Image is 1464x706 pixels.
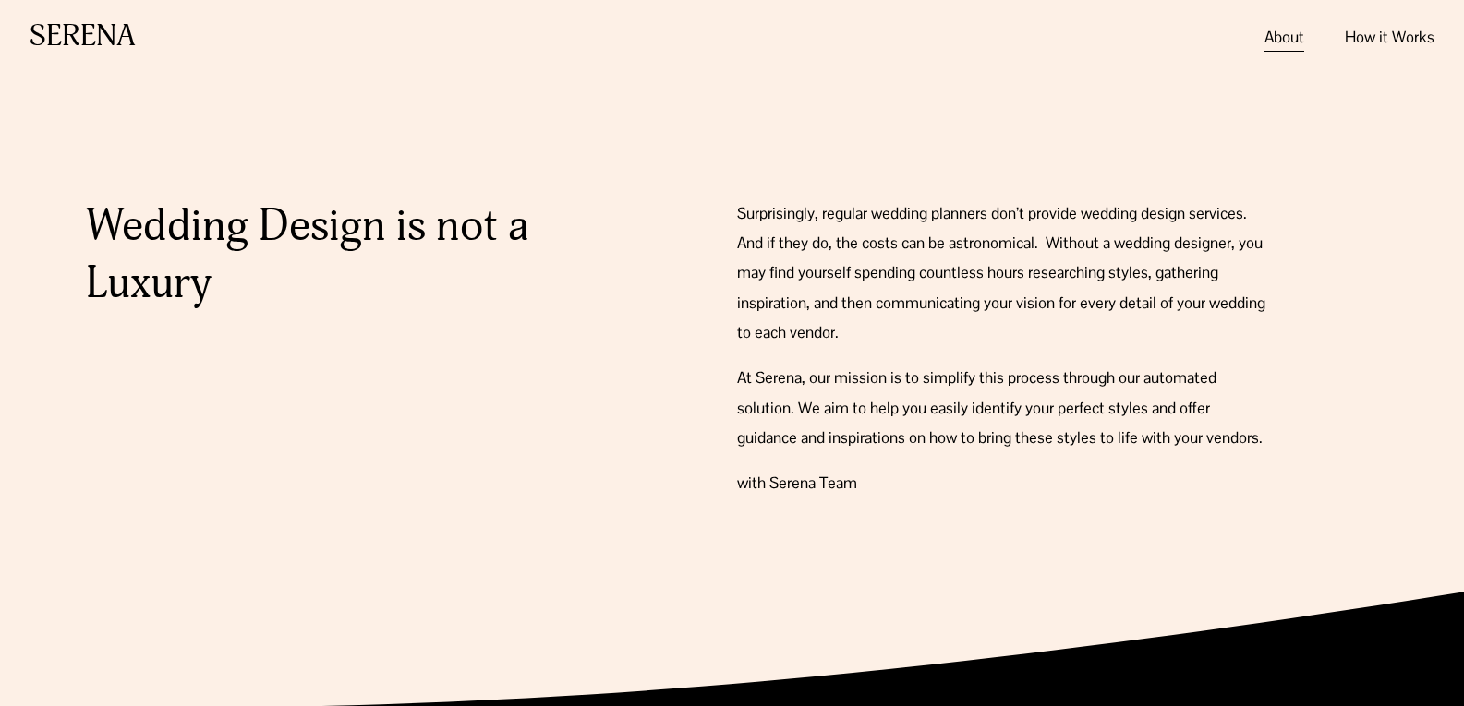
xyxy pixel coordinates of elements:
[737,468,1270,497] p: with Serena Team
[1264,20,1304,54] a: About
[86,198,619,313] h3: Wedding Design is not a Luxury
[1345,20,1434,54] a: How it Works
[737,363,1270,452] p: At Serena, our mission is to simplify this process through our automated solution. We aim to help...
[737,198,1270,347] p: Surprisingly, regular wedding planners don’t provide wedding design services. And if they do, the...
[30,18,136,54] a: SERENA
